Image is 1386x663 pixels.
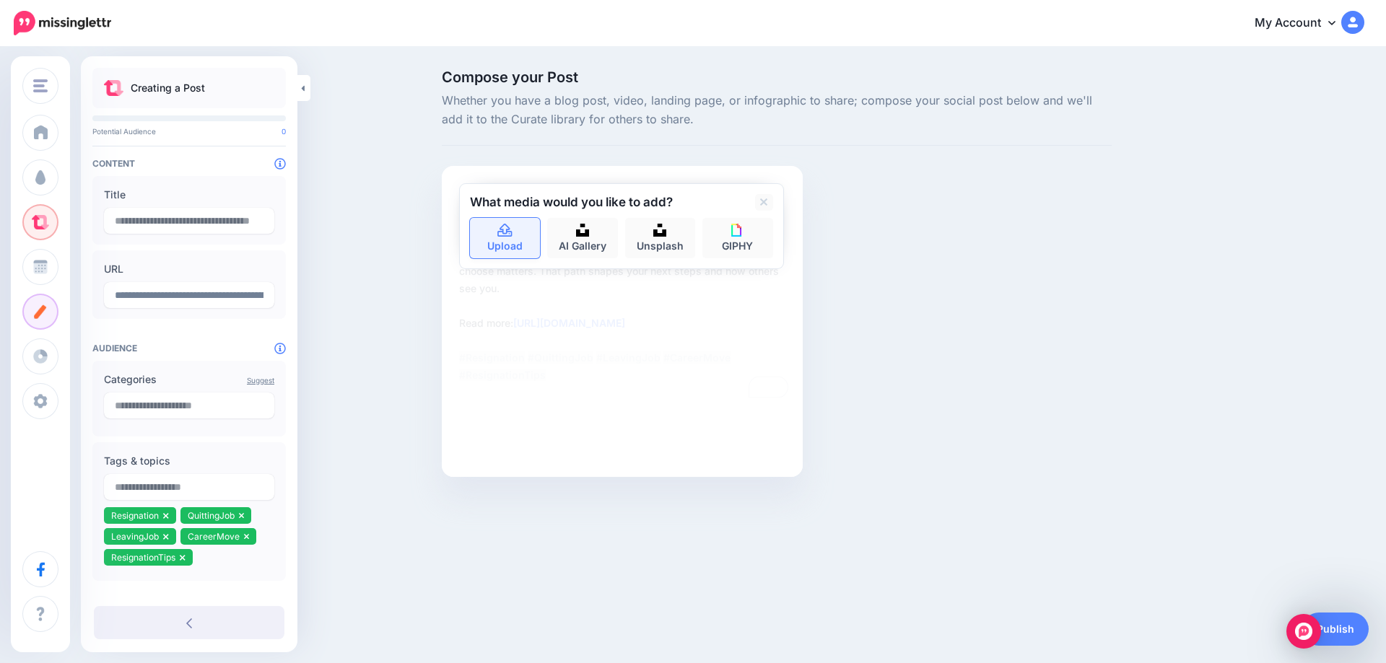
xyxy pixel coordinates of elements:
span: Compose your Post [442,70,1112,84]
span: LeavingJob [111,531,159,542]
span: Resignation [111,510,159,521]
img: menu.png [33,79,48,92]
p: Creating a Post [131,79,205,97]
h4: Content [92,158,286,169]
textarea: To enrich screen reader interactions, please activate Accessibility in Grammarly extension settings [459,245,791,401]
img: icon-giphy-square.png [731,224,744,237]
a: Publish [1302,612,1369,646]
span: ResignationTips [111,552,175,563]
img: icon-unsplash-square.png [576,224,589,237]
label: Categories [104,371,274,388]
a: GIPHY [702,218,773,258]
a: My Account [1240,6,1364,41]
div: Open Intercom Messenger [1286,614,1321,649]
h4: Audience [92,343,286,354]
label: Tags & topics [104,452,274,470]
label: URL [104,260,274,278]
a: Upload [470,218,541,258]
span: 0 [282,127,286,136]
span: Whether you have a blog post, video, landing page, or infographic to share; compose your social p... [442,92,1112,129]
h2: What media would you like to add? [470,196,673,208]
span: CareerMove [188,531,240,542]
img: Missinglettr [14,11,111,35]
label: Title [104,186,274,203]
a: AI Gallery [547,218,618,258]
a: Unsplash [625,218,696,258]
p: Potential Audience [92,127,286,136]
img: icon-unsplash-square.png [653,224,666,237]
a: Suggest [247,376,274,385]
span: QuittingJob [188,510,235,521]
img: curate.png [104,80,123,96]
